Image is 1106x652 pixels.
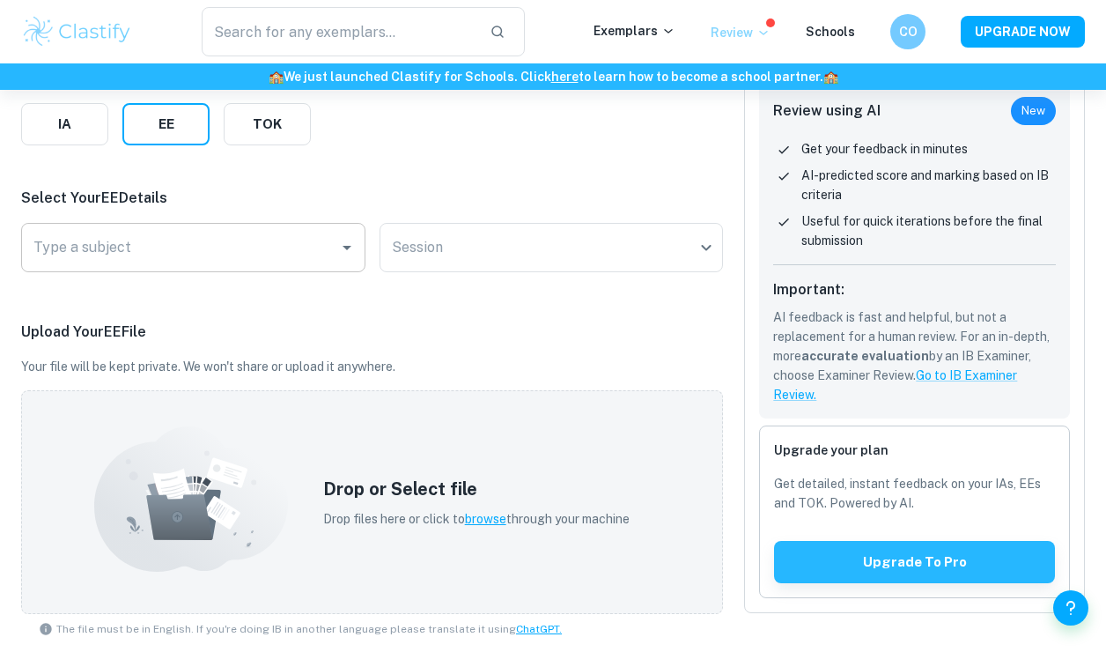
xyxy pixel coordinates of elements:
img: Clastify logo [21,14,133,49]
span: 🏫 [823,70,838,84]
a: Schools [806,25,855,39]
h6: CO [898,22,918,41]
span: browse [465,512,506,526]
p: Select Your EE Details [21,188,723,209]
p: Get your feedback in minutes [801,139,968,159]
h6: Upgrade your plan [774,441,1055,460]
p: Upload Your EE File [21,322,723,343]
p: Useful for quick iterations before the final submission [801,211,1056,250]
input: Search for any exemplars... [202,7,475,56]
button: Open [335,235,359,260]
p: Review [711,23,771,42]
p: AI-predicted score and marking based on IB criteria [801,166,1056,204]
button: Upgrade to pro [774,541,1055,583]
p: AI feedback is fast and helpful, but not a replacement for a human review. For an in-depth, more ... [773,307,1056,404]
p: Drop files here or click to through your machine [323,509,630,529]
h5: Drop or Select file [323,476,630,502]
button: Help and Feedback [1053,590,1088,626]
h6: Important: [773,279,1056,300]
h6: We just launched Clastify for Schools. Click to learn how to become a school partner. [4,67,1102,86]
span: The file must be in English. If you're doing IB in another language please translate it using [56,621,562,637]
p: Your file will be kept private. We won't share or upload it anywhere. [21,357,723,376]
h6: Review using AI [773,100,881,122]
a: here [551,70,579,84]
button: CO [890,14,925,49]
button: UPGRADE NOW [961,16,1085,48]
button: IA [21,103,108,145]
button: TOK [224,103,311,145]
span: 🏫 [269,70,284,84]
b: accurate evaluation [801,349,929,363]
span: New [1011,102,1056,120]
a: ChatGPT. [516,623,562,635]
button: EE [122,103,210,145]
p: Exemplars [594,21,675,41]
p: Get detailed, instant feedback on your IAs, EEs and TOK. Powered by AI. [774,474,1055,513]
